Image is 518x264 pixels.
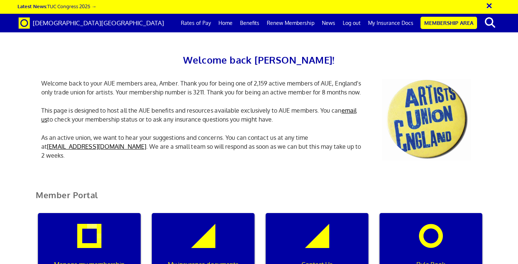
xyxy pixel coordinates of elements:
strong: Latest News: [17,3,47,9]
a: News [318,14,339,32]
a: [EMAIL_ADDRESS][DOMAIN_NAME] [47,143,146,150]
a: Log out [339,14,364,32]
p: As an active union, we want to hear your suggestions and concerns. You can contact us at any time... [36,133,371,160]
a: Home [215,14,236,32]
p: This page is designed to host all the AUE benefits and resources available exclusively to AUE mem... [36,106,371,124]
a: Latest News:TUC Congress 2025 → [17,3,96,9]
a: Rates of Pay [177,14,215,32]
p: Welcome back to your AUE members area, Amber. Thank you for being one of 2,159 active members of ... [36,79,371,97]
a: Renew Membership [263,14,318,32]
button: search [479,15,501,30]
span: [DEMOGRAPHIC_DATA][GEOGRAPHIC_DATA] [33,19,164,27]
h2: Welcome back [PERSON_NAME]! [36,52,482,68]
a: Benefits [236,14,263,32]
a: Brand [DEMOGRAPHIC_DATA][GEOGRAPHIC_DATA] [13,14,170,32]
h2: Member Portal [30,190,488,209]
a: Membership Area [421,17,477,29]
a: My Insurance Docs [364,14,417,32]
